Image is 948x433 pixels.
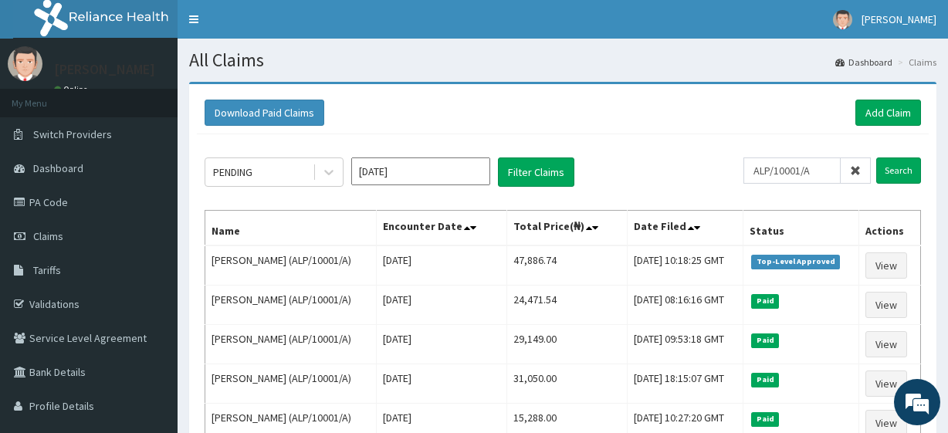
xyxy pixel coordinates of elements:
th: Status [743,211,859,246]
span: Dashboard [33,161,83,175]
a: Add Claim [855,100,921,126]
img: User Image [833,10,852,29]
span: Paid [751,412,779,426]
td: [PERSON_NAME] (ALP/10001/A) [205,245,377,286]
th: Date Filed [627,211,743,246]
td: [DATE] 18:15:07 GMT [627,364,743,404]
img: User Image [8,46,42,81]
li: Claims [894,56,936,69]
span: Tariffs [33,263,61,277]
input: Search by HMO ID [743,157,841,184]
span: Top-Level Approved [751,255,840,269]
th: Encounter Date [377,211,506,246]
td: [DATE] 08:16:16 GMT [627,286,743,325]
h1: All Claims [189,50,936,70]
a: View [865,252,907,279]
td: [PERSON_NAME] (ALP/10001/A) [205,286,377,325]
button: Filter Claims [498,157,574,187]
a: Online [54,84,91,95]
td: [DATE] [377,325,506,364]
a: Dashboard [835,56,892,69]
td: 31,050.00 [506,364,627,404]
input: Select Month and Year [351,157,490,185]
td: [PERSON_NAME] (ALP/10001/A) [205,325,377,364]
td: 47,886.74 [506,245,627,286]
span: Paid [751,333,779,347]
span: Paid [751,294,779,308]
span: Paid [751,373,779,387]
th: Actions [859,211,921,246]
button: Download Paid Claims [205,100,324,126]
th: Name [205,211,377,246]
div: PENDING [213,164,252,180]
a: View [865,331,907,357]
input: Search [876,157,921,184]
span: [PERSON_NAME] [862,12,936,26]
td: [DATE] 09:53:18 GMT [627,325,743,364]
td: [DATE] [377,286,506,325]
td: [DATE] [377,364,506,404]
span: Claims [33,229,63,243]
td: [DATE] [377,245,506,286]
td: [PERSON_NAME] (ALP/10001/A) [205,364,377,404]
td: [DATE] 10:18:25 GMT [627,245,743,286]
th: Total Price(₦) [506,211,627,246]
td: 24,471.54 [506,286,627,325]
span: Switch Providers [33,127,112,141]
p: [PERSON_NAME] [54,63,155,76]
a: View [865,370,907,397]
a: View [865,292,907,318]
td: 29,149.00 [506,325,627,364]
